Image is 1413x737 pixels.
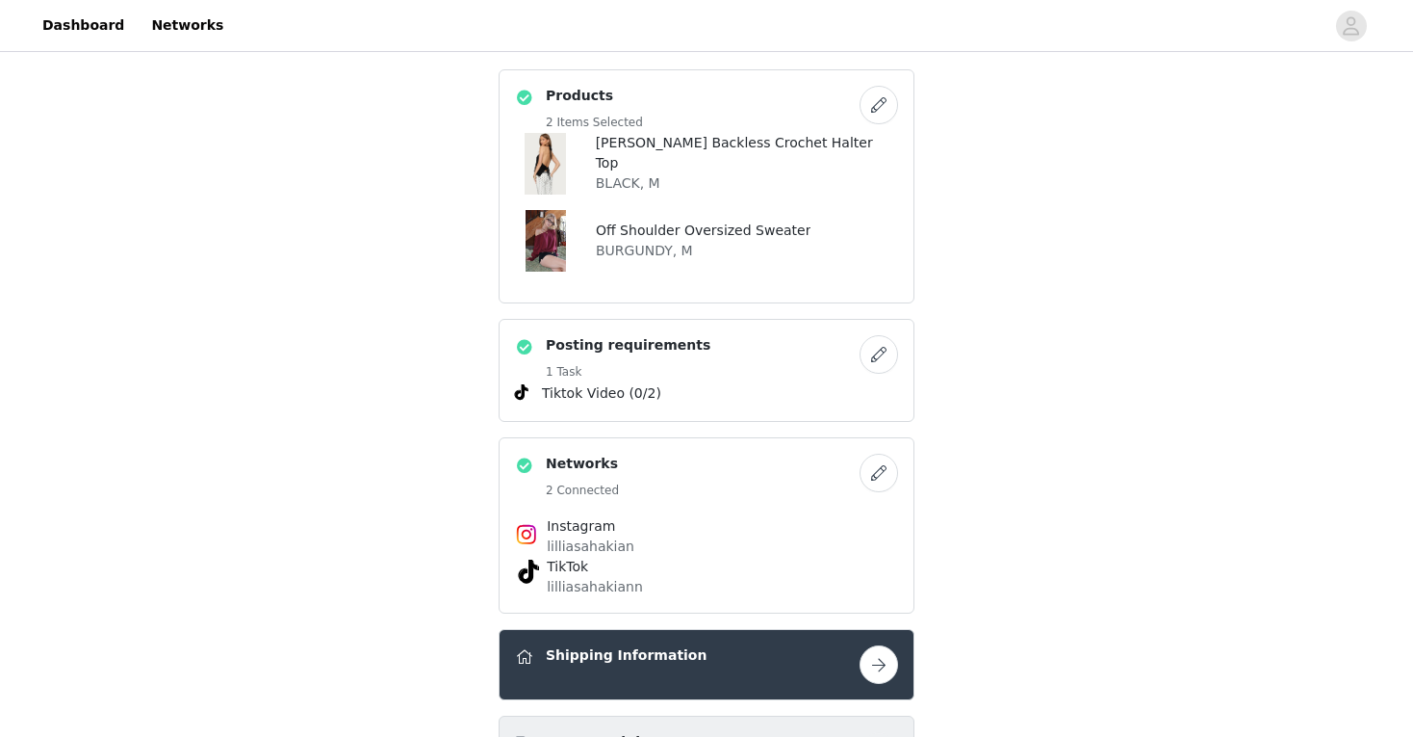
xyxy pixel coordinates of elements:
[546,335,710,355] h4: Posting requirements
[596,133,898,173] h4: [PERSON_NAME] Backless Crochet Halter Top
[525,133,566,195] img: Ivey Backless Crochet Halter Top
[547,577,866,597] p: lilliasahakiann
[596,173,898,194] p: BLACK, M
[1342,11,1360,41] div: avatar
[140,4,235,47] a: Networks
[499,319,914,422] div: Posting requirements
[526,210,567,272] img: Off Shoulder Oversized Sweater
[596,241,810,261] p: BURGUNDY, M
[499,69,914,303] div: Products
[546,86,643,106] h4: Products
[546,114,643,131] h5: 2 Items Selected
[546,482,619,499] h5: 2 Connected
[546,454,619,474] h4: Networks
[499,629,914,700] div: Shipping Information
[546,363,710,381] h5: 1 Task
[515,523,538,546] img: Instagram Icon
[31,4,136,47] a: Dashboard
[542,383,661,404] span: Tiktok Video (0/2)
[547,537,866,557] p: lilliasahakian
[596,221,810,241] h4: Off Shoulder Oversized Sweater
[547,557,866,577] h4: TikTok
[546,645,706,666] h4: Shipping Information
[499,437,914,614] div: Networks
[547,516,866,537] h4: Instagram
